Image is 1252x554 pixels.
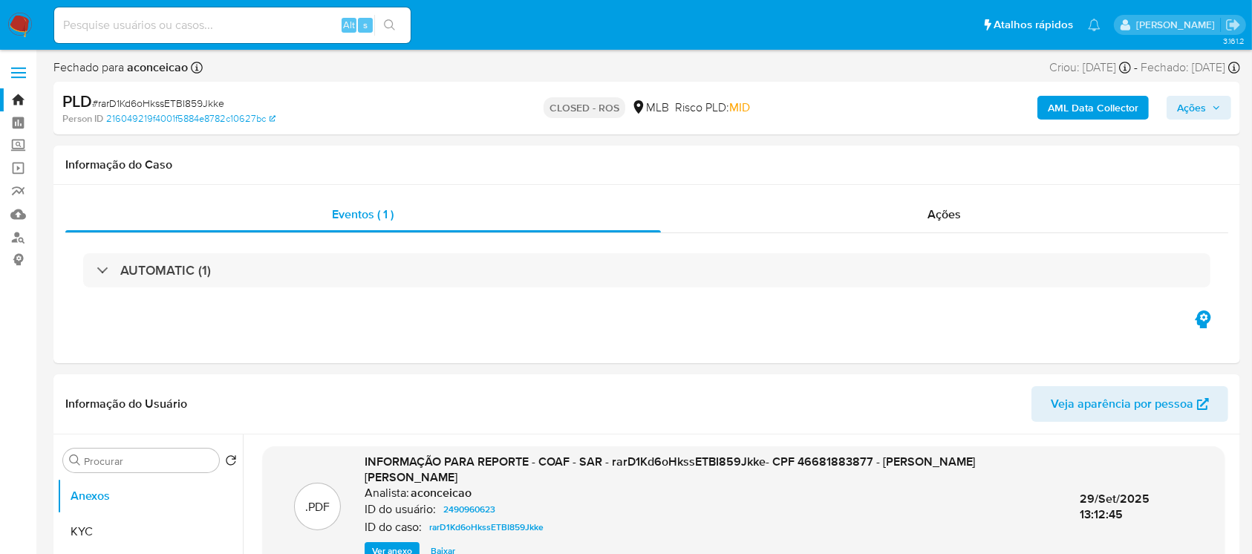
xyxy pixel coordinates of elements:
[365,486,409,501] p: Analista:
[1037,96,1149,120] button: AML Data Collector
[305,499,330,515] p: .PDF
[1048,96,1138,120] b: AML Data Collector
[675,100,750,116] span: Risco PLD:
[333,206,394,223] span: Eventos ( 1 )
[631,100,669,116] div: MLB
[729,99,750,116] span: MID
[1225,17,1241,33] a: Sair
[1088,19,1101,31] a: Notificações
[57,478,243,514] button: Anexos
[69,454,81,466] button: Procurar
[994,17,1073,33] span: Atalhos rápidos
[92,96,224,111] span: # rarD1Kd6oHkssETBI859Jkke
[1080,490,1150,524] span: 29/Set/2025 13:12:45
[1167,96,1231,120] button: Ações
[443,501,495,518] span: 2490960623
[106,112,275,126] a: 216049219f4001f5884e8782c10627bc
[437,501,501,518] a: 2490960623
[363,18,368,32] span: s
[83,253,1210,287] div: AUTOMATIC (1)
[365,520,422,535] p: ID do caso:
[365,453,976,486] span: INFORMAÇÃO PARA REPORTE - COAF - SAR - rarD1Kd6oHkssETBI859Jkke- CPF 46681883877 - [PERSON_NAME] ...
[1177,96,1206,120] span: Ações
[1134,59,1138,76] span: -
[1031,386,1228,422] button: Veja aparência por pessoa
[365,502,436,517] p: ID do usuário:
[1141,59,1240,76] div: Fechado: [DATE]
[65,397,187,411] h1: Informação do Usuário
[423,518,550,536] a: rarD1Kd6oHkssETBI859Jkke
[65,157,1228,172] h1: Informação do Caso
[84,454,213,468] input: Procurar
[544,97,625,118] p: CLOSED - ROS
[374,15,405,36] button: search-icon
[225,454,237,471] button: Retornar ao pedido padrão
[343,18,355,32] span: Alt
[928,206,962,223] span: Ações
[124,59,188,76] b: aconceicao
[62,112,103,126] b: Person ID
[1136,18,1220,32] p: weverton.gomes@mercadopago.com.br
[53,59,188,76] span: Fechado para
[120,262,211,278] h3: AUTOMATIC (1)
[57,514,243,550] button: KYC
[1049,59,1131,76] div: Criou: [DATE]
[62,89,92,113] b: PLD
[429,518,544,536] span: rarD1Kd6oHkssETBI859Jkke
[411,486,472,501] h6: aconceicao
[54,16,411,35] input: Pesquise usuários ou casos...
[1051,386,1193,422] span: Veja aparência por pessoa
